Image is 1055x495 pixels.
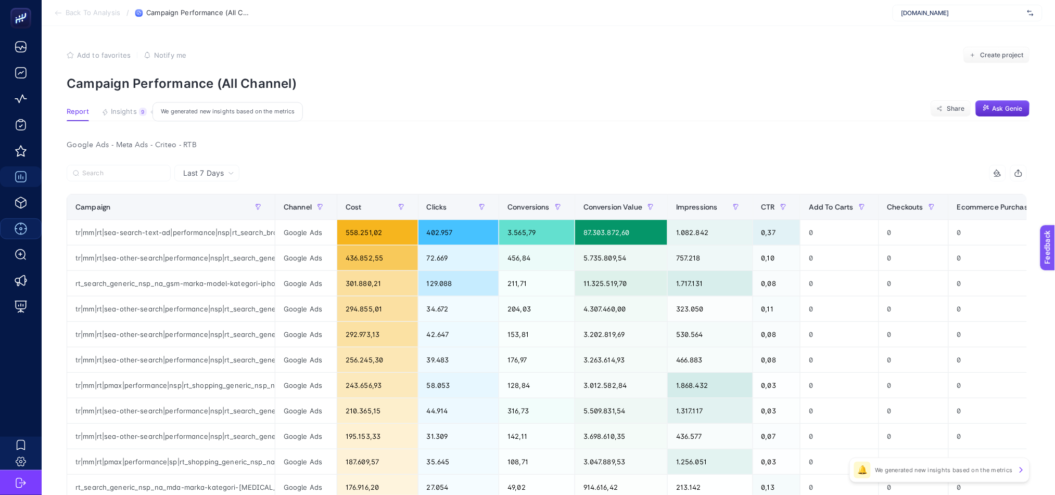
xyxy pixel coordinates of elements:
span: Checkouts [887,203,923,211]
div: 31.309 [418,424,499,449]
span: Notify me [154,51,186,59]
div: 1.317.117 [668,398,752,423]
div: 210.365,15 [337,398,418,423]
div: 292.973,13 [337,322,418,347]
input: Search [82,170,164,177]
div: 11.325.519,70 [575,271,667,296]
span: Conversion Value [583,203,642,211]
div: tr|mm|rt|pmax|performance|nsp|rt_shopping_generic_nsp_na_pmax-other-top-seller|na|d2c|AOP|OSB0002JUP [67,373,275,398]
span: Clicks [427,203,447,211]
div: 142,11 [499,424,575,449]
div: 1.868.432 [668,373,752,398]
span: CTR [761,203,775,211]
div: 0 [879,424,948,449]
span: [DOMAIN_NAME] [901,9,1023,17]
div: 243.656,93 [337,373,418,398]
div: tr|mm|rt|sea-other-search|performance|nsp|rt_search_generic_nsp_na_dsa-other-max-conv-value-feed|... [67,398,275,423]
div: Google Ads [275,322,337,347]
div: 153,81 [499,322,575,347]
span: Add To Carts [809,203,854,211]
div: 195.153,33 [337,424,418,449]
div: Google Ads [275,245,337,270]
button: Share [931,100,971,117]
span: Feedback [6,3,40,11]
div: tr|mm|rt|sea-other-search|performance|nsp|rt_search_generic_nsp_na_dsa-ceyiz-donemi|na|d2c|DSA|OS... [67,296,275,321]
div: 1.082.842 [668,220,752,245]
div: 4.307.460,00 [575,296,667,321]
div: 558.251,02 [337,220,418,245]
div: 436.852,55 [337,245,418,270]
div: 0 [800,245,879,270]
div: 0 [879,398,948,423]
span: Impressions [676,203,718,211]
span: Conversions [507,203,550,211]
div: 0 [879,322,948,347]
div: 0 [879,271,948,296]
div: Google Ads [275,296,337,321]
div: Google Ads [275,424,337,449]
div: 0 [800,271,879,296]
img: svg%3e [1027,8,1034,18]
div: Google Ads [275,398,337,423]
span: Ask Genie [993,105,1023,113]
div: 35.645 [418,449,499,474]
div: 128,84 [499,373,575,398]
div: 0,08 [753,322,800,347]
div: 0 [800,322,879,347]
span: Cost [346,203,362,211]
div: 0,03 [753,398,800,423]
div: 42.647 [418,322,499,347]
div: 72.669 [418,245,499,270]
div: tr|mm|rt|sea-other-search|performance|nsp|rt_search_generic_nsp_na_dsa-other-gfk|na|d2c|DSA|OSB00... [67,322,275,347]
div: 3.698.610,35 [575,424,667,449]
div: 187.609,57 [337,449,418,474]
div: rt_search_generic_nsp_na_gsm-marka-model-kategori-iphone-17 [67,271,275,296]
div: 3.012.582,84 [575,373,667,398]
div: 🔔 [854,462,871,478]
div: 0 [879,296,948,321]
div: 757.218 [668,245,752,270]
div: 9 [139,108,147,116]
div: 3.047.889,53 [575,449,667,474]
div: 323.050 [668,296,752,321]
div: 0 [879,245,948,270]
div: 3.565,79 [499,220,575,245]
span: Share [947,105,965,113]
span: / [126,8,129,17]
div: 3.263.614,93 [575,347,667,372]
div: 5.509.831,54 [575,398,667,423]
div: tr|mm|rt|sea-other-search|performance|nsp|rt_search_generic_nsp_na_dsa-other-hero-urunler-mda|na|... [67,424,275,449]
div: 0 [800,373,879,398]
div: 0,10 [753,245,800,270]
div: tr|mm|rt|sea-other-search|performance|nsp|rt_search_generic_nsp_na_dsa-other-top-seller-max-conv-... [67,245,275,270]
div: 256.245,30 [337,347,418,372]
div: 0 [800,398,879,423]
span: Ecommerce Purchases [957,203,1036,211]
p: Campaign Performance (All Channel) [67,76,1030,91]
div: 129.088 [418,271,499,296]
div: 0 [800,347,879,372]
div: 1.717.131 [668,271,752,296]
div: Google Ads [275,271,337,296]
div: tr|mm|rt|sea-other-search|performance|nsp|rt_search_generic_nsp_na_dsa-other-hero-urunler|na|d2c|... [67,347,275,372]
div: Google Ads [275,449,337,474]
div: 204,03 [499,296,575,321]
div: Google Ads - Meta Ads - Criteo - RTB [58,138,1035,152]
div: 0,03 [753,449,800,474]
div: 402.957 [418,220,499,245]
div: 1.256.051 [668,449,752,474]
span: Campaign [75,203,110,211]
span: Add to favorites [77,51,131,59]
span: Channel [284,203,312,211]
div: 211,71 [499,271,575,296]
div: 44.914 [418,398,499,423]
div: 0,08 [753,271,800,296]
div: Google Ads [275,347,337,372]
div: 466.883 [668,347,752,372]
button: Create project [963,47,1030,63]
div: tr|mm|rt|sea-search-text-ad|performance|nsp|rt_search_brand_nsp_na_pure-exact|na|d2c|Search-Brand... [67,220,275,245]
div: 0,08 [753,347,800,372]
button: Ask Genie [975,100,1030,117]
div: 0,03 [753,373,800,398]
div: 0 [879,220,948,245]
